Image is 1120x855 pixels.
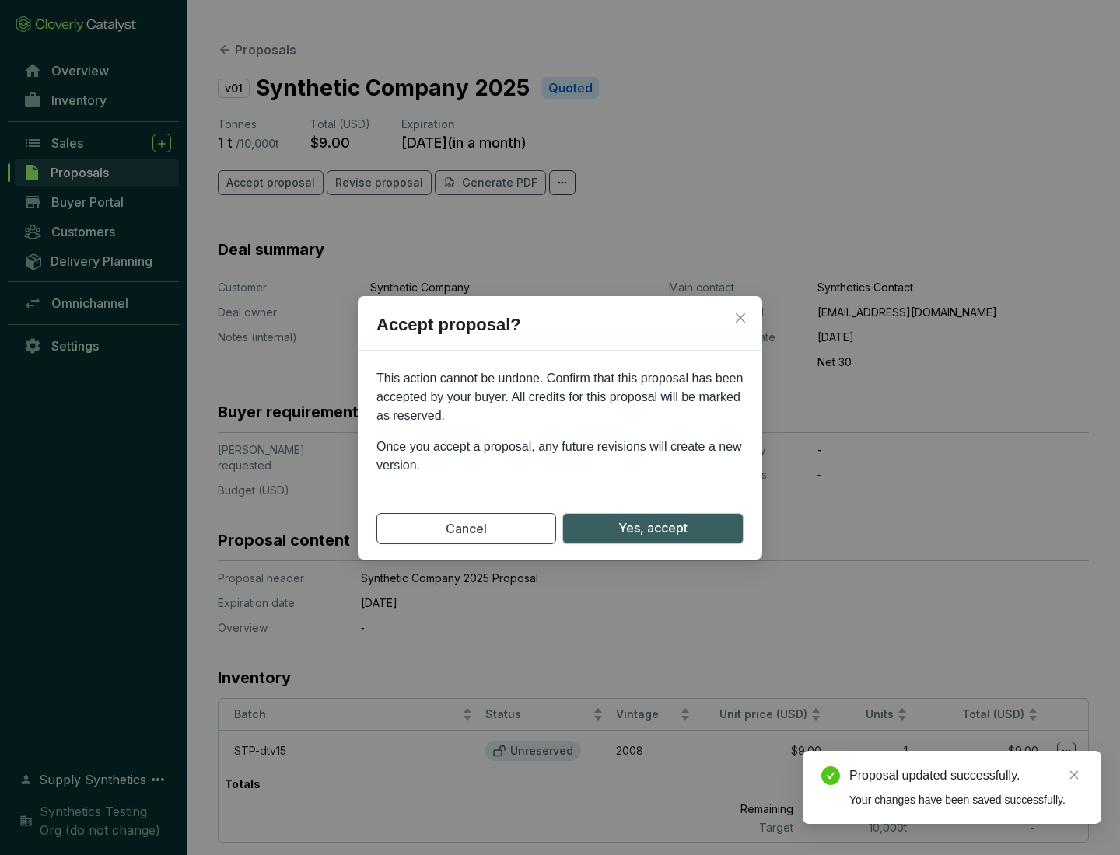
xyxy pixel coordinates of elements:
[1069,769,1080,780] span: close
[728,312,753,324] span: Close
[376,369,744,425] p: This action cannot be undone. Confirm that this proposal has been accepted by your buyer. All cre...
[849,766,1083,785] div: Proposal updated successfully.
[849,791,1083,808] div: Your changes have been saved successfully.
[618,518,688,538] span: Yes, accept
[562,513,744,544] button: Yes, accept
[734,312,747,324] span: close
[1066,766,1083,783] a: Close
[821,766,840,785] span: check-circle
[376,513,556,544] button: Cancel
[376,438,744,475] p: Once you accept a proposal, any future revisions will create a new version.
[446,519,487,538] span: Cancel
[358,312,762,351] h2: Accept proposal?
[728,305,753,330] button: Close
